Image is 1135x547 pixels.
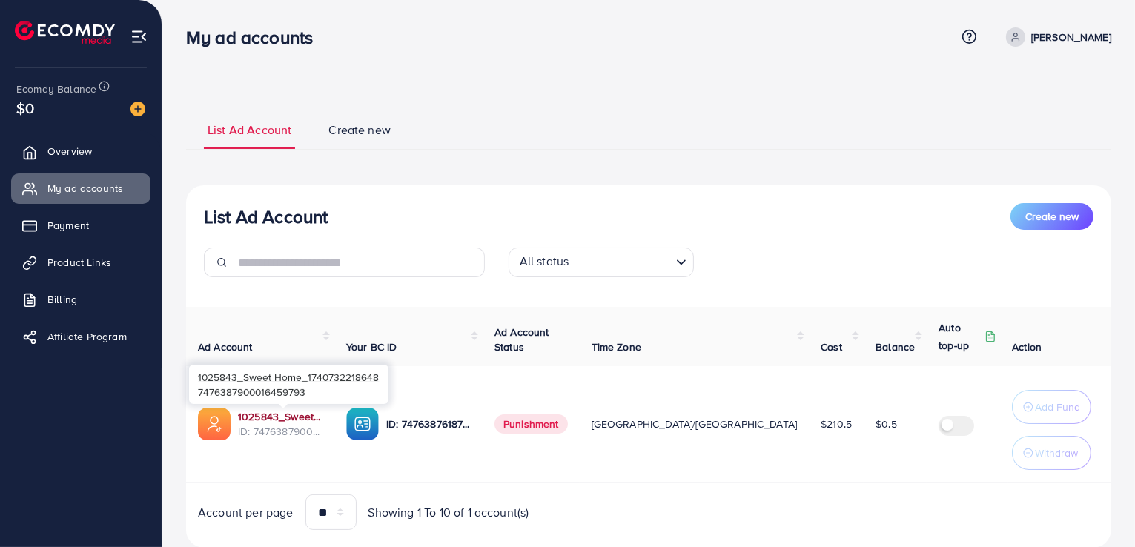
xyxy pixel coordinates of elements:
[47,255,111,270] span: Product Links
[821,339,842,354] span: Cost
[16,82,96,96] span: Ecomdy Balance
[130,102,145,116] img: image
[494,325,549,354] span: Ad Account Status
[198,504,294,521] span: Account per page
[11,285,150,314] a: Billing
[876,339,915,354] span: Balance
[328,122,391,139] span: Create new
[1035,444,1078,462] p: Withdraw
[16,97,34,119] span: $0
[198,370,379,384] span: 1025843_Sweet Home_1740732218648
[11,136,150,166] a: Overview
[47,144,92,159] span: Overview
[1012,339,1042,354] span: Action
[186,27,325,48] h3: My ad accounts
[47,329,127,344] span: Affiliate Program
[198,339,253,354] span: Ad Account
[1031,28,1111,46] p: [PERSON_NAME]
[47,181,123,196] span: My ad accounts
[11,173,150,203] a: My ad accounts
[346,339,397,354] span: Your BC ID
[47,292,77,307] span: Billing
[1000,27,1111,47] a: [PERSON_NAME]
[189,365,388,404] div: 7476387900016459793
[1025,209,1079,224] span: Create new
[198,408,231,440] img: ic-ads-acc.e4c84228.svg
[494,414,568,434] span: Punishment
[47,218,89,233] span: Payment
[346,408,379,440] img: ic-ba-acc.ded83a64.svg
[592,339,641,354] span: Time Zone
[939,319,982,354] p: Auto top-up
[509,248,694,277] div: Search for option
[386,415,471,433] p: ID: 7476387618767241217
[592,417,798,431] span: [GEOGRAPHIC_DATA]/[GEOGRAPHIC_DATA]
[1072,480,1124,536] iframe: Chat
[238,424,322,439] span: ID: 7476387900016459793
[876,417,897,431] span: $0.5
[1012,436,1091,470] button: Withdraw
[208,122,291,139] span: List Ad Account
[15,21,115,44] img: logo
[1012,390,1091,424] button: Add Fund
[238,409,322,424] a: 1025843_Sweet Home_1740732218648
[11,210,150,240] a: Payment
[573,251,669,273] input: Search for option
[821,417,852,431] span: $210.5
[130,28,148,45] img: menu
[368,504,529,521] span: Showing 1 To 10 of 1 account(s)
[11,248,150,277] a: Product Links
[517,250,572,273] span: All status
[11,322,150,351] a: Affiliate Program
[204,206,328,228] h3: List Ad Account
[1010,203,1093,230] button: Create new
[1035,398,1080,416] p: Add Fund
